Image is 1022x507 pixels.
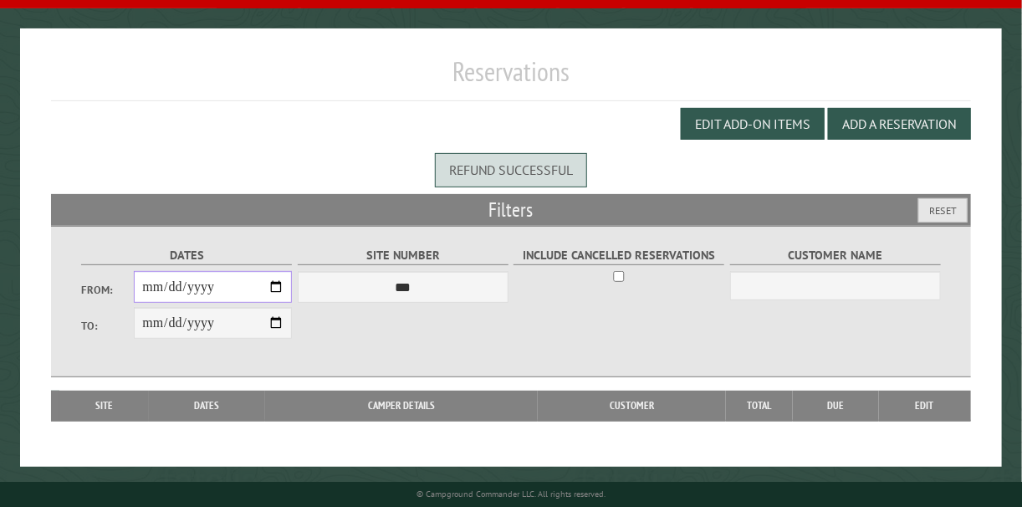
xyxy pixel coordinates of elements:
th: Customer [538,391,726,421]
label: Dates [81,246,292,265]
label: From: [81,282,134,298]
button: Reset [918,198,968,223]
h1: Reservations [51,55,971,101]
th: Site [59,391,148,421]
th: Dates [149,391,266,421]
button: Add a Reservation [828,108,971,140]
th: Total [726,391,793,421]
label: Customer Name [730,246,941,265]
th: Due [793,391,879,421]
small: © Campground Commander LLC. All rights reserved. [416,489,606,499]
label: Site Number [298,246,508,265]
th: Edit [879,391,971,421]
label: Include Cancelled Reservations [514,246,724,265]
h2: Filters [51,194,971,226]
button: Edit Add-on Items [681,108,825,140]
label: To: [81,318,134,334]
div: Refund successful [435,153,587,187]
th: Camper Details [265,391,537,421]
